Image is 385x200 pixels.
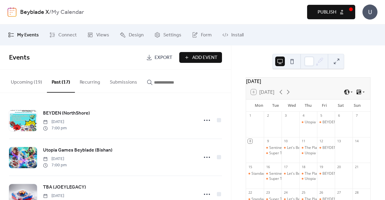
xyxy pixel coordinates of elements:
div: 2 [266,113,270,118]
a: Form [187,27,216,43]
div: Super Tofu Battle (Sim Drive) [264,176,282,181]
a: Views [83,27,114,43]
span: [DATE] [43,156,67,162]
div: 15 [248,165,252,169]
span: Views [96,32,109,39]
div: 7 [354,113,359,118]
div: 11 [301,139,306,143]
div: Standard SG BBX Format (Comm & G3 Tournament) [246,171,264,176]
div: 14 [354,139,359,143]
div: Utopia Games Beyblade (Bishan) [305,151,360,156]
div: BEYDEN (Comm & G3 Tournament) [317,145,335,150]
div: Standard SG BBX Format (Comm & G3 Tournament) [251,171,339,176]
div: 12 [319,139,323,143]
div: 21 [354,165,359,169]
b: My Calendar [51,7,84,18]
div: Sentinel Games Beyblade X (Bishan) [269,171,330,176]
button: Past (17) [47,70,75,93]
a: Beyblade X [20,7,49,18]
a: Install [218,27,248,43]
div: Utopia Games Beyblade (Bishan) [305,120,360,125]
div: 23 [266,190,270,195]
span: Events [9,51,30,64]
span: Install [231,32,244,39]
span: Design [129,32,144,39]
div: Thu [300,100,316,112]
div: 8 [248,139,252,143]
button: Publish [307,5,355,19]
div: Utopia Games Beyblade (Bishan) [305,176,360,181]
button: Add Event [179,52,222,63]
div: 13 [337,139,341,143]
div: Utopia Games Beyblade (Bishan) [299,120,317,125]
div: 19 [319,165,323,169]
div: Sentinel Games Beyblade X (Bishan) [264,145,282,150]
div: Sentinel Games Beyblade X (Bishan) [269,145,330,150]
a: TBA (JOEYLEGACY) [43,183,86,191]
div: 25 [301,190,306,195]
span: Add Event [192,54,217,61]
div: Utopia Games Beyblade (Bishan) [299,176,317,181]
div: Mon [251,100,267,112]
span: Export [155,54,172,61]
div: Sentinel Games Beyblade X (Bishan) [264,171,282,176]
div: 17 [283,165,288,169]
a: Export [142,52,177,63]
div: Super Tofu Battle (Sim Drive) [264,151,282,156]
div: BEYDEN (NorthShore) [322,120,359,125]
a: Connect [45,27,81,43]
div: [DATE] [246,78,370,85]
b: / [49,7,51,18]
div: BEYDEN (Comm & G3 Tournament) [322,145,382,150]
div: 10 [283,139,288,143]
div: 4 [301,113,306,118]
div: 20 [337,165,341,169]
div: Let's Bey (Canberra) [282,171,299,176]
a: My Events [4,27,43,43]
div: The Playground 217 Henderson Road [299,145,317,150]
div: 6 [337,113,341,118]
div: 16 [266,165,270,169]
div: Let's Bey ([GEOGRAPHIC_DATA]) [287,171,342,176]
a: BEYDEN (NorthShore) [43,109,90,117]
span: [DATE] [43,119,67,125]
button: Recurring [75,70,105,92]
a: Settings [150,27,186,43]
div: BEYDEN (NorthShore) [317,120,335,125]
span: 7:00 pm [43,125,67,131]
div: Let's Bey (Canberra) [282,145,299,150]
div: Sat [333,100,349,112]
div: Fri [316,100,333,112]
div: U [362,5,377,20]
div: Super Tofu Battle (Sim Drive) [269,176,318,181]
div: 1 [248,113,252,118]
div: 3 [283,113,288,118]
span: Connect [58,32,77,39]
span: [DATE] [43,193,67,199]
a: Utopia Games Beyblade (Bishan) [43,146,112,154]
div: Tue [267,100,283,112]
div: BEYDEN (Comm Tournament) [317,171,335,176]
div: 18 [301,165,306,169]
div: Wed [284,100,300,112]
div: 24 [283,190,288,195]
div: 26 [319,190,323,195]
span: Form [201,32,212,39]
button: Submissions [105,70,142,92]
div: 9 [266,139,270,143]
div: 28 [354,190,359,195]
div: 27 [337,190,341,195]
div: Sun [349,100,365,112]
div: Utopia Games Beyblade (Bishan) [299,151,317,156]
span: 7:00 pm [43,162,67,168]
div: Super Tofu Battle (Sim Drive) [269,151,318,156]
span: My Events [17,32,39,39]
img: logo [8,7,17,17]
a: Design [115,27,148,43]
div: BEYDEN (Comm Tournament) [322,171,373,176]
button: Upcoming (19) [6,70,47,92]
span: Settings [163,32,181,39]
div: Let's Bey ([GEOGRAPHIC_DATA]) [287,145,342,150]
